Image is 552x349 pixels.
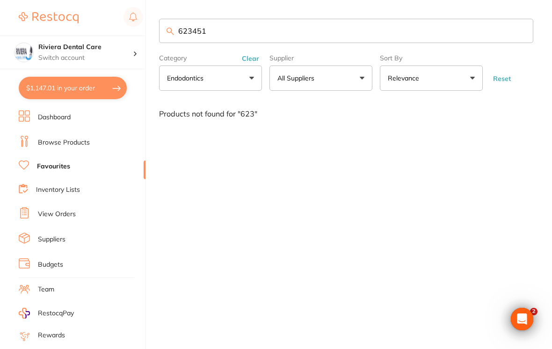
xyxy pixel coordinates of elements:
[269,65,372,91] button: All Suppliers
[38,331,65,340] a: Rewards
[38,260,63,269] a: Budgets
[37,162,70,171] a: Favourites
[167,73,207,83] p: endodontics
[15,43,33,62] img: Riviera Dental Care
[269,54,372,62] label: Supplier
[19,77,127,99] button: $1,147.01 in your order
[38,113,71,122] a: Dashboard
[38,53,133,63] p: Switch account
[388,73,423,83] p: Relevance
[19,7,79,29] a: Restocq Logo
[38,210,76,219] a: View Orders
[19,308,74,319] a: RestocqPay
[159,65,262,91] button: endodontics
[19,12,79,23] img: Restocq Logo
[38,309,74,318] span: RestocqPay
[380,65,483,91] button: Relevance
[36,185,80,195] a: Inventory Lists
[159,54,262,62] label: Category
[159,19,533,43] input: Search Favourite Products
[38,43,133,52] h4: Riviera Dental Care
[490,74,514,83] button: Reset
[380,54,483,62] label: Sort By
[38,285,54,294] a: Team
[38,235,65,244] a: Suppliers
[19,308,30,319] img: RestocqPay
[511,308,533,330] div: Open Intercom Messenger
[38,138,90,147] a: Browse Products
[530,308,537,315] span: 2
[239,54,262,63] button: Clear
[159,109,533,118] div: Products not found for " 623 "
[277,73,318,83] p: All Suppliers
